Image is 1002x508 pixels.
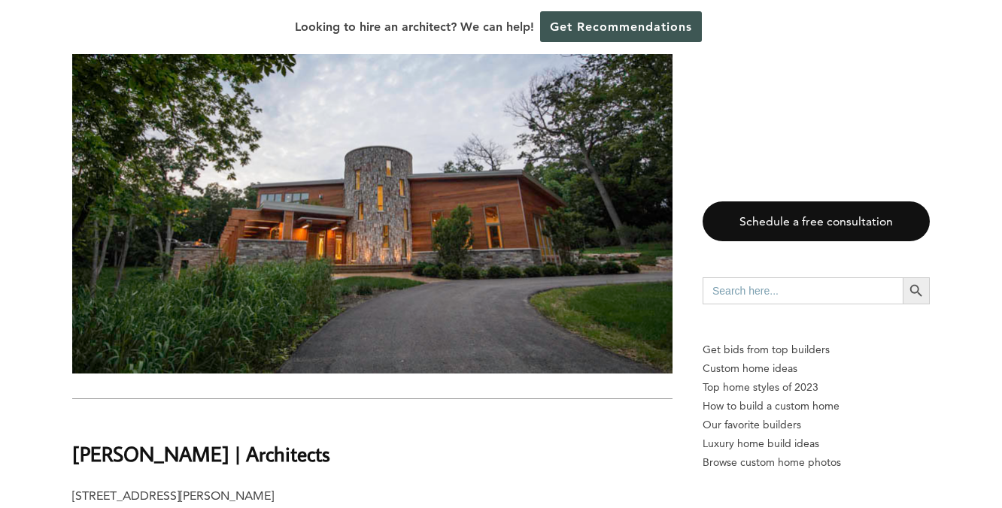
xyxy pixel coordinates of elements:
[703,201,930,241] a: Schedule a free consultation
[703,340,930,359] p: Get bids from top builders
[72,440,330,467] b: [PERSON_NAME] | Architects
[703,453,930,472] a: Browse custom home photos
[703,434,930,453] a: Luxury home build ideas
[540,11,702,42] a: Get Recommendations
[703,416,930,434] a: Our favorite builders
[703,359,930,378] a: Custom home ideas
[703,277,903,304] input: Search here...
[703,378,930,397] a: Top home styles of 2023
[72,488,274,503] b: [STREET_ADDRESS][PERSON_NAME]
[703,397,930,416] a: How to build a custom home
[908,283,925,299] svg: Search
